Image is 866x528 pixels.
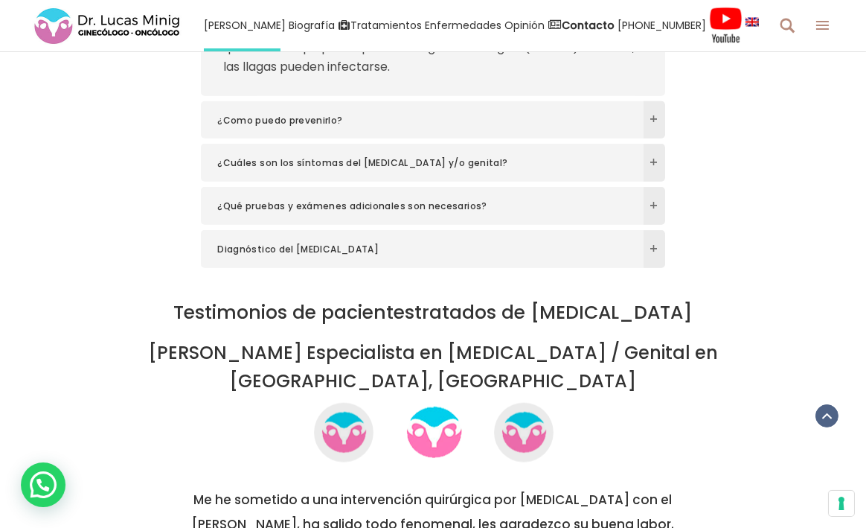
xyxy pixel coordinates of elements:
h3: [PERSON_NAME] Especialista en [MEDICAL_DATA] / Genital en [GEOGRAPHIC_DATA], [GEOGRAPHIC_DATA] [80,339,786,395]
img: Dr Lucas Minig [397,395,471,470]
span: Tratamientos [350,17,422,34]
span: ¿Como puedo prevenirlo? [217,113,629,128]
a: Testimonios de pacientes [173,299,414,325]
span: Diagnóstico del [MEDICAL_DATA] [217,242,629,257]
img: language english [745,17,759,26]
div: WhatsApp contact [21,462,65,507]
span: Enfermedades [425,17,501,34]
button: Sus preferencias de consentimiento para tecnologías de seguimiento [829,491,854,516]
span: Opinión [504,17,545,34]
span: ¿Qué pruebas y exámenes adicionales son necesarios? [217,199,629,214]
h2: tratados de [MEDICAL_DATA] [80,302,786,324]
span: [PHONE_NUMBER] [618,17,706,34]
span: [PERSON_NAME] [204,17,286,34]
img: Videos Youtube Ginecología [709,7,742,44]
span: Biografía [289,17,335,34]
strong: Contacto [562,18,615,33]
span: ¿Cuáles son los síntomas del [MEDICAL_DATA] y/o genital? [217,156,629,171]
